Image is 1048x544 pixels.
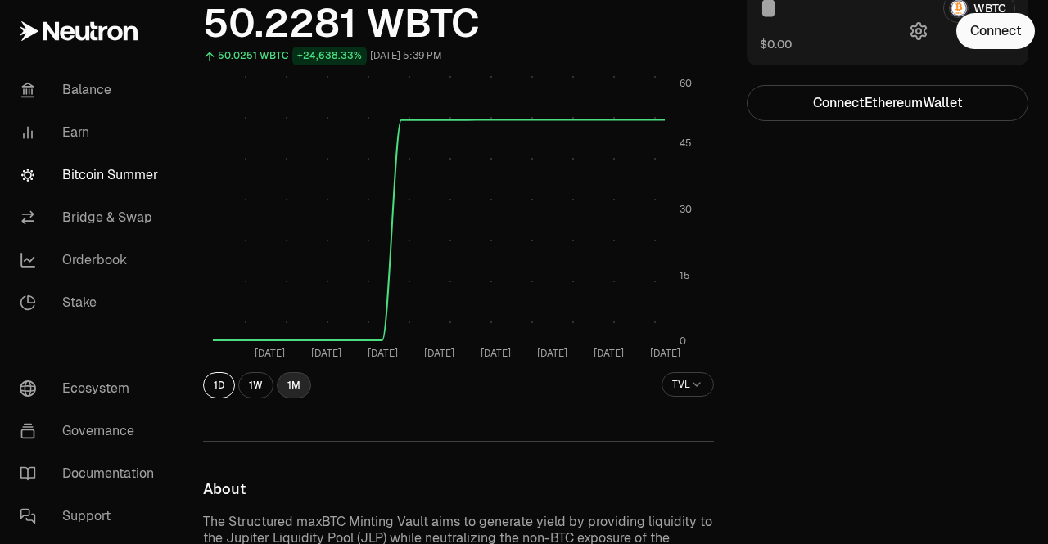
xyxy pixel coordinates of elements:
tspan: [DATE] [311,347,341,360]
a: Orderbook [7,239,177,281]
div: 50.0251 WBTC [218,47,289,65]
a: Support [7,495,177,537]
div: [DATE] 5:39 PM [370,47,442,65]
a: Ecosystem [7,367,177,410]
tspan: 60 [680,77,692,90]
tspan: [DATE] [424,347,454,360]
a: Documentation [7,452,177,495]
a: Balance [7,69,177,111]
button: TVL [662,372,714,397]
button: $0.00 [760,36,792,52]
h3: About [203,481,714,497]
a: Stake [7,281,177,324]
tspan: 0 [680,335,686,348]
tspan: [DATE] [650,347,680,360]
button: 1M [277,372,311,398]
a: Bitcoin Summer [7,154,177,196]
a: Bridge & Swap [7,196,177,239]
tspan: 45 [680,137,692,150]
tspan: [DATE] [481,347,511,360]
div: +24,638.33% [292,47,367,65]
button: ConnectEthereumWallet [747,85,1028,121]
span: 50.2281 WBTC [203,3,714,43]
button: 1W [238,372,273,398]
tspan: [DATE] [594,347,624,360]
tspan: 30 [680,203,692,216]
a: Earn [7,111,177,154]
tspan: 15 [680,269,690,282]
button: 1D [203,372,235,398]
a: Governance [7,410,177,452]
button: Connect [956,13,1035,49]
tspan: [DATE] [255,347,285,360]
tspan: [DATE] [537,347,567,360]
tspan: [DATE] [368,347,398,360]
